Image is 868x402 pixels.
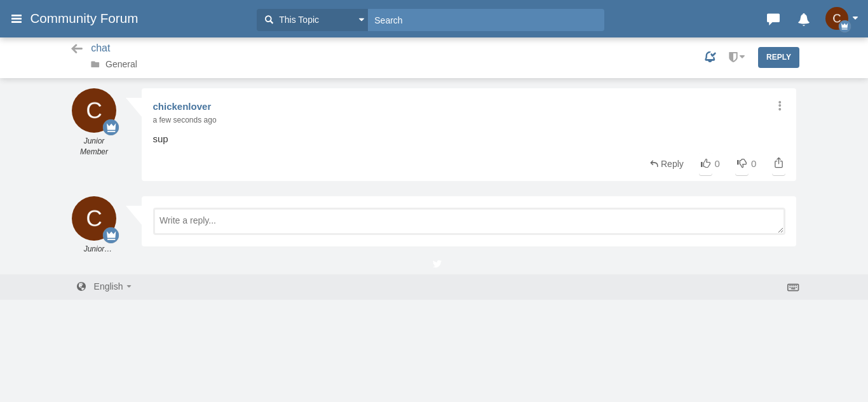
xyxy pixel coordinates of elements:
div: sup [153,132,785,147]
a: chickenlover [153,101,212,112]
span: 0 [715,158,720,169]
img: yj5VHS206WXj168WOsCh9+DQ8RO9pvfkgV24cdX8EbTSAsvtewIWt8SY6BWwmATFTaaAxS0xJnoFLCZBcZMpYHFLjIleAYtJU... [72,88,116,133]
img: yj5VHS206WXj168WOsCh9+DQ8RO9pvfkgV24cdX8EbTSAsvtewIWt8SY6BWwmATFTaaAxS0xJnoFLCZBcZMpYHFLjIleAYtJU... [825,7,848,30]
em: Junior Member [69,244,119,255]
span: English [94,281,123,291]
a: Reply [648,157,684,170]
a: Reply [758,47,799,67]
span: This Topic [276,13,319,27]
time: Sep 25, 2025 5:03 PM [153,116,217,124]
span: Community Forum [30,11,147,26]
span: 0 [751,158,756,169]
input: Search [368,9,604,31]
a: General [105,59,137,69]
span: chat [91,43,110,53]
span: Reply [661,159,684,169]
img: yj5VHS206WXj168WOsCh9+DQ8RO9pvfkgV24cdX8EbTSAsvtewIWt8SY6BWwmATFTaaAxS0xJnoFLCZBcZMpYHFLjIleAYtJU... [72,196,116,241]
a: Community Forum [30,7,250,30]
em: Junior Member [69,136,119,157]
button: This Topic [257,9,368,31]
